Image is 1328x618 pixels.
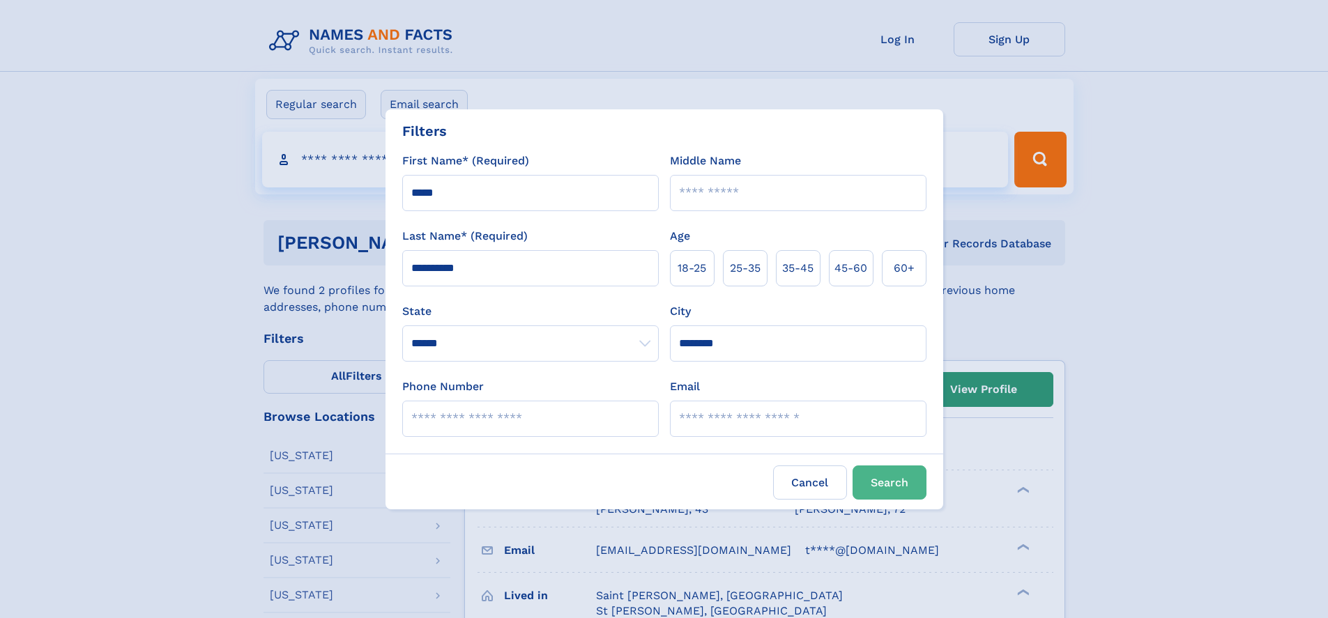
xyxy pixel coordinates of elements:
label: State [402,303,659,320]
label: Middle Name [670,153,741,169]
label: First Name* (Required) [402,153,529,169]
label: Age [670,228,690,245]
span: 45‑60 [834,260,867,277]
div: Filters [402,121,447,141]
label: Last Name* (Required) [402,228,528,245]
button: Search [853,465,926,500]
label: Email [670,378,700,395]
span: 18‑25 [678,260,706,277]
span: 60+ [894,260,915,277]
span: 25‑35 [730,260,761,277]
span: 35‑45 [782,260,814,277]
label: Cancel [773,465,847,500]
label: Phone Number [402,378,484,395]
label: City [670,303,691,320]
